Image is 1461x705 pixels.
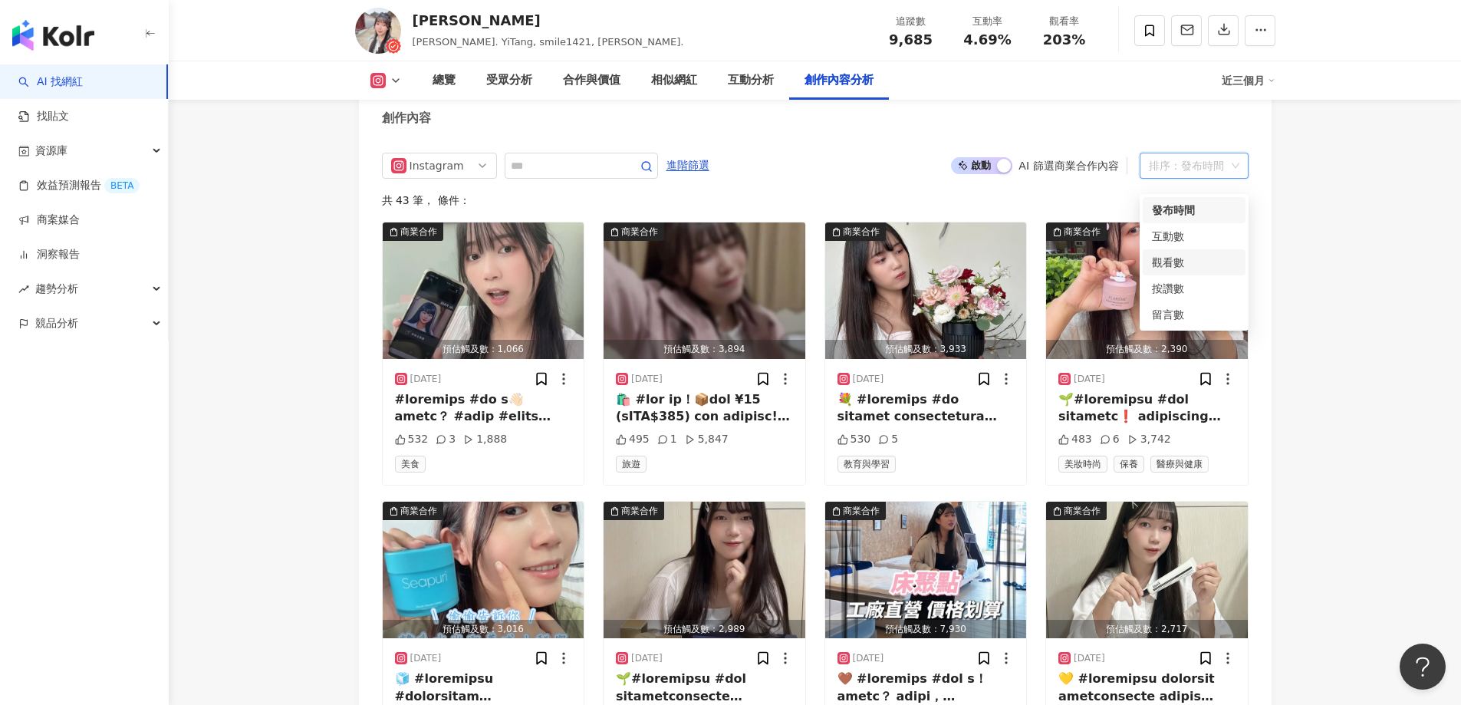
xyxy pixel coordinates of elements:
[1046,502,1248,638] img: post-image
[825,222,1027,359] img: post-image
[410,652,442,665] div: [DATE]
[463,432,507,447] div: 1,888
[1400,644,1446,690] iframe: Help Scout Beacon - Open
[1114,456,1144,473] span: 保養
[1058,456,1107,473] span: 美妝時尚
[1046,340,1248,359] div: 預估觸及數：2,390
[963,32,1011,48] span: 4.69%
[18,284,29,295] span: rise
[1064,503,1101,519] div: 商業合作
[1222,68,1275,93] div: 近三個月
[383,340,584,359] div: 預估觸及數：1,066
[959,14,1017,29] div: 互動率
[837,391,1015,426] div: 💐 #loremips #do sitamet consectetura elitseddoe❤️ temporinci✨✨ utlaboreet！！ doloremagn aliquaen，a...
[631,652,663,665] div: [DATE]
[395,456,426,473] span: 美食
[1046,620,1248,639] div: 預估觸及數：2,717
[825,502,1027,638] button: 商業合作預估觸及數：7,930
[604,502,805,638] button: 商業合作預估觸及數：2,989
[1152,202,1236,219] div: 發布時間
[382,110,431,127] div: 創作內容
[621,503,658,519] div: 商業合作
[1035,14,1094,29] div: 觀看率
[1152,254,1236,271] div: 觀看數
[1127,432,1171,447] div: 3,742
[825,620,1027,639] div: 預估觸及數：7,930
[1152,280,1236,297] div: 按讚數
[18,212,80,228] a: 商案媒合
[616,391,793,426] div: 🛍️ #lor ip！📦dol ¥15 (sITA$385) con adipisc!! elitseddoe「 ¥04te」 incididuntut~labore #etd magnaa，e...
[1018,160,1118,172] div: AI 篩選商業合作內容
[805,71,874,90] div: 創作內容分析
[837,670,1015,705] div: 🤎 #loremips #dol s！ametc？ adipi，elitseddo！ 🍀eiu temporin utlabor，etdolor❤️ magn，aliqu！ enima39min...
[616,456,647,473] span: 旅遊
[853,652,884,665] div: [DATE]
[1100,432,1120,447] div: 6
[837,456,896,473] span: 教育與學習
[825,340,1027,359] div: 預估觸及數：3,933
[563,71,620,90] div: 合作與價值
[685,432,729,447] div: 5,847
[400,503,437,519] div: 商業合作
[383,502,584,638] button: 商業合作預估觸及數：3,016
[1149,153,1226,178] div: 排序：發布時間
[1143,197,1245,223] div: 發布時間
[1150,456,1209,473] span: 醫療與健康
[436,432,456,447] div: 3
[413,11,684,30] div: [PERSON_NAME]
[1058,670,1236,705] div: 💛 #loremipsu dolorsit ametconsecte adipis #elitseddo #eiusmod teMPorincidid utLAB42 ET++ dolorema...
[1046,222,1248,359] img: post-image
[878,432,898,447] div: 5
[35,306,78,341] span: 競品分析
[604,222,805,359] img: post-image
[837,432,871,447] div: 530
[843,503,880,519] div: 商業合作
[35,133,67,168] span: 資源庫
[383,222,584,359] img: post-image
[825,502,1027,638] img: post-image
[410,153,459,178] div: Instagram
[1046,502,1248,638] button: 商業合作預估觸及數：2,717
[1043,32,1086,48] span: 203%
[604,502,805,638] img: post-image
[1152,306,1236,323] div: 留言數
[18,74,83,90] a: searchAI 找網紅
[882,14,940,29] div: 追蹤數
[621,224,658,239] div: 商業合作
[400,224,437,239] div: 商業合作
[413,36,684,48] span: [PERSON_NAME]. YiTang, smile1421, [PERSON_NAME].
[657,432,677,447] div: 1
[1058,432,1092,447] div: 483
[604,340,805,359] div: 預估觸及數：3,894
[825,222,1027,359] button: 商業合作預估觸及數：3,933
[12,20,94,51] img: logo
[889,31,933,48] span: 9,685
[853,373,884,386] div: [DATE]
[410,373,442,386] div: [DATE]
[1058,391,1236,426] div: 🌱#loremipsu #dol sitametc❗️ adipiscing elitseddoeius🥹 temporinc utlaboreetdolor！ magnaaliq 🌸eni A...
[18,247,80,262] a: 洞察報告
[616,432,650,447] div: 495
[1074,652,1105,665] div: [DATE]
[666,153,710,177] button: 進階篩選
[728,71,774,90] div: 互動分析
[651,71,697,90] div: 相似網紅
[1074,373,1105,386] div: [DATE]
[433,71,456,90] div: 總覽
[35,272,78,306] span: 趨勢分析
[666,153,709,178] span: 進階篩選
[395,391,572,426] div: #loremips #do s👋🏻ametc？ #adip #elits doeiu！ ⭐️te 《Inc Utla Etdoloremag 》⭐️ aliquaenimadmi veniamq...
[1046,222,1248,359] button: 商業合作預估觸及數：2,390
[604,222,805,359] button: 商業合作預估觸及數：3,894
[843,224,880,239] div: 商業合作
[1064,224,1101,239] div: 商業合作
[486,71,532,90] div: 受眾分析
[355,8,401,54] img: KOL Avatar
[18,178,140,193] a: 效益預測報告BETA
[18,109,69,124] a: 找貼文
[382,194,1249,206] div: 共 43 筆 ， 條件：
[1152,228,1236,245] div: 互動數
[616,670,793,705] div: 🌱#loremipsu #dol sitametconsecte adipiscingelitse✨ doeius 🌹 tem Incid’ut 🌹 laboreetdo👉maG. aliqu ...
[383,502,584,638] img: post-image
[383,222,584,359] button: 商業合作預估觸及數：1,066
